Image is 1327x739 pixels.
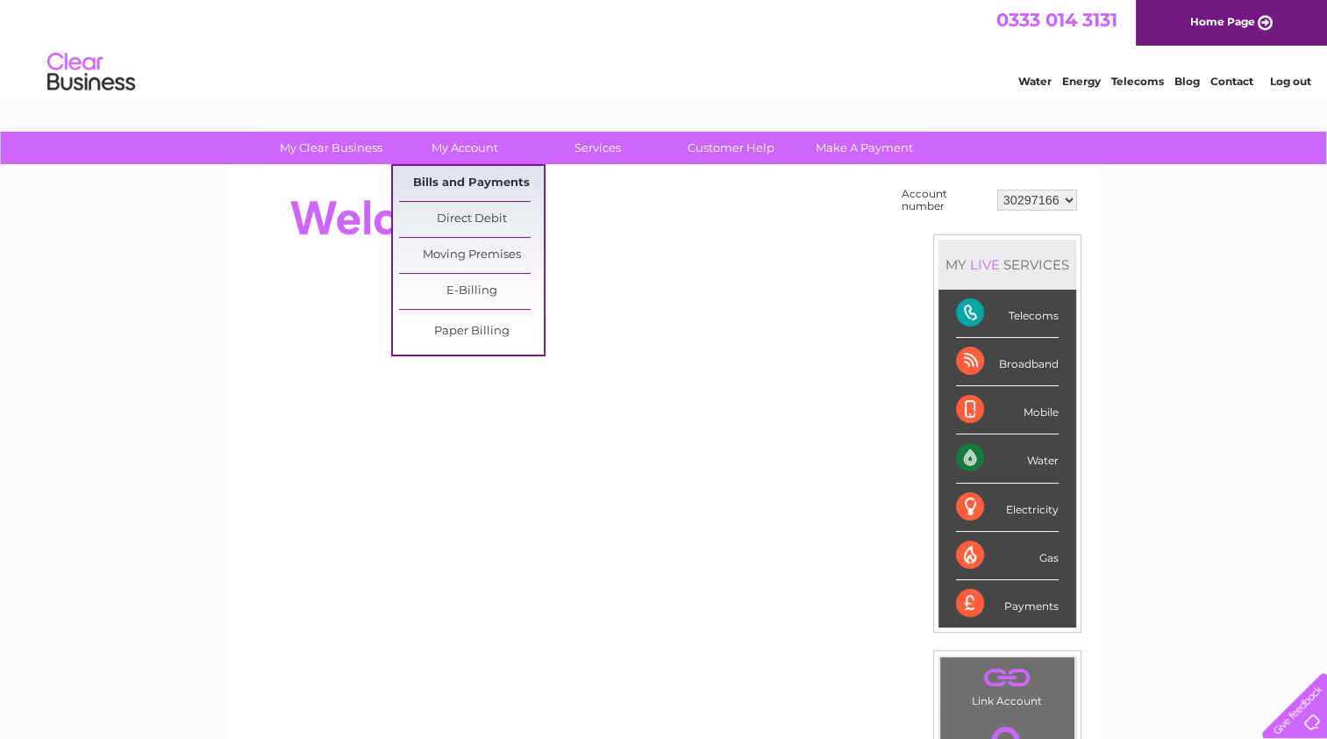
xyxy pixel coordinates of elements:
div: Telecoms [956,290,1059,338]
a: Water [1018,75,1052,88]
div: MY SERVICES [938,240,1076,290]
img: logo.png [46,46,136,99]
div: LIVE [967,256,1003,273]
a: Telecoms [1111,75,1164,88]
a: Make A Payment [792,132,937,164]
div: Electricity [956,484,1059,532]
td: Account number [897,183,993,217]
a: 0333 014 3131 [996,9,1117,31]
div: Water [956,434,1059,483]
a: E-Billing [399,274,544,309]
a: My Clear Business [259,132,403,164]
div: Payments [956,580,1059,628]
div: Clear Business is a trading name of Verastar Limited (registered in [GEOGRAPHIC_DATA] No. 3667643... [250,10,1079,85]
a: Contact [1210,75,1253,88]
div: Gas [956,532,1059,580]
a: Blog [1174,75,1200,88]
a: Services [525,132,670,164]
a: Customer Help [659,132,803,164]
div: Broadband [956,338,1059,386]
a: Bills and Payments [399,166,544,201]
a: Direct Debit [399,202,544,237]
div: Mobile [956,386,1059,434]
a: Paper Billing [399,314,544,349]
a: Moving Premises [399,238,544,273]
a: My Account [392,132,537,164]
a: . [945,662,1070,692]
a: Log out [1269,75,1310,88]
a: Energy [1062,75,1101,88]
td: Link Account [939,656,1075,712]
